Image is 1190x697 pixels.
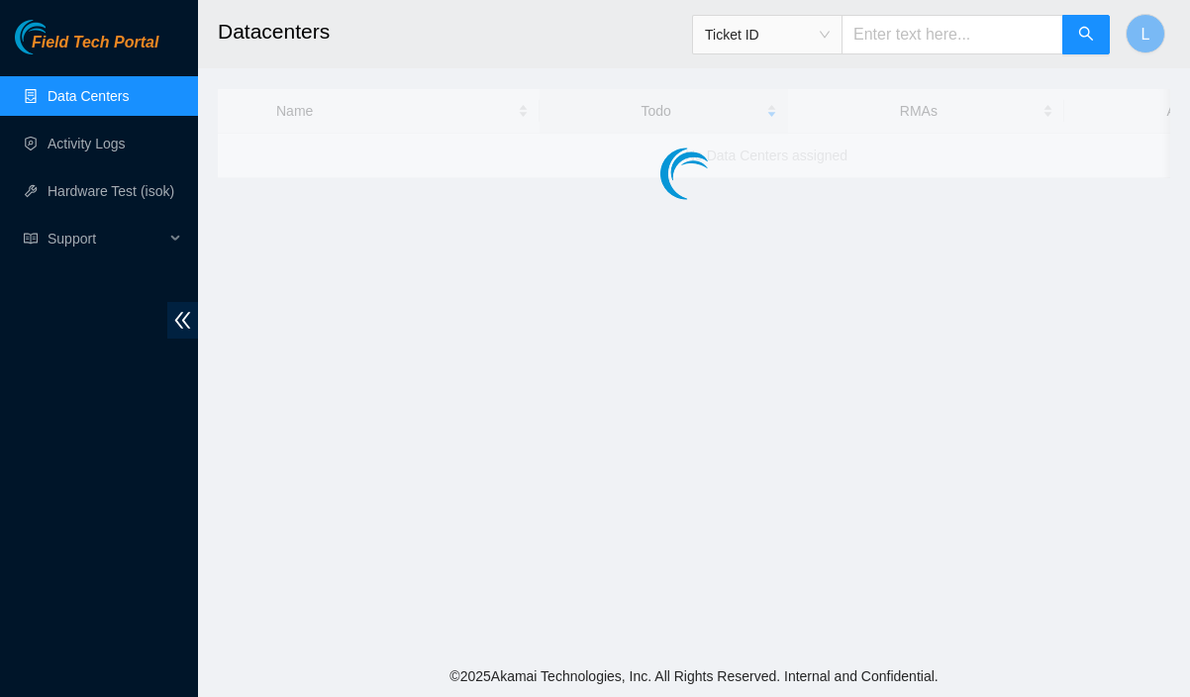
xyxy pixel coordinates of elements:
button: L [1126,14,1165,53]
span: double-left [167,302,198,339]
span: L [1141,22,1150,47]
a: Activity Logs [48,136,126,151]
footer: © 2025 Akamai Technologies, Inc. All Rights Reserved. Internal and Confidential. [198,655,1190,697]
a: Data Centers [48,88,129,104]
button: search [1062,15,1110,54]
a: Hardware Test (isok) [48,183,174,199]
img: Akamai Technologies [15,20,100,54]
span: Field Tech Portal [32,34,158,52]
a: Akamai TechnologiesField Tech Portal [15,36,158,61]
span: read [24,232,38,246]
span: Support [48,219,164,258]
input: Enter text here... [842,15,1063,54]
span: Ticket ID [705,20,830,50]
span: search [1078,26,1094,45]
